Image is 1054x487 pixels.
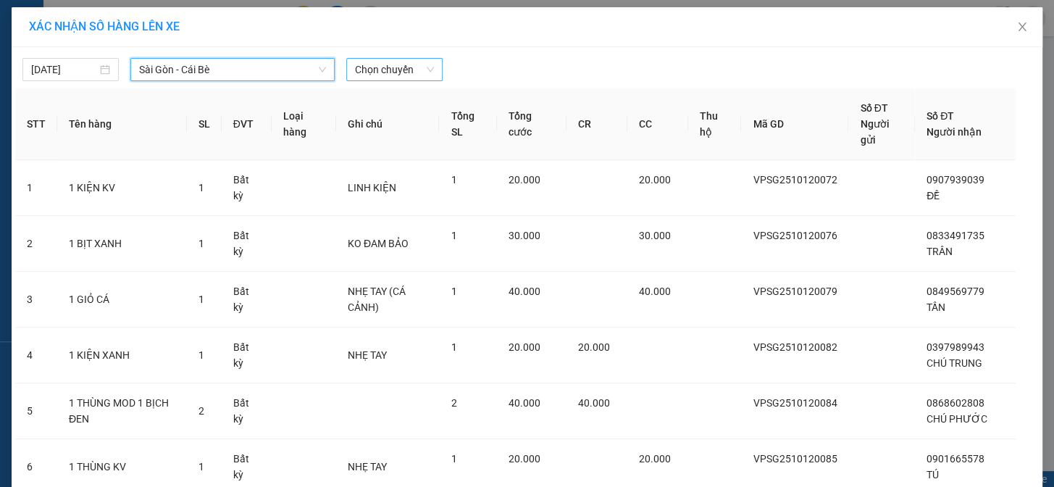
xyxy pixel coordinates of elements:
[57,272,187,328] td: 1 GIỎ CÁ
[1016,21,1028,33] span: close
[15,160,57,216] td: 1
[509,230,540,241] span: 30.000
[753,230,837,241] span: VPSG2510120076
[198,405,204,417] span: 2
[927,397,984,409] span: 0868602808
[741,88,848,160] th: Mã GD
[222,328,272,383] td: Bất kỳ
[336,88,440,160] th: Ghi chú
[318,65,327,74] span: down
[29,20,180,33] span: XÁC NHẬN SỐ HÀNG LÊN XE
[927,246,953,257] span: TRÂN
[860,102,887,114] span: Số ĐT
[688,88,741,160] th: Thu hộ
[509,453,540,465] span: 20.000
[927,413,987,425] span: CHÚ PHƯỚC
[627,88,688,160] th: CC
[753,397,837,409] span: VPSG2510120084
[639,174,671,186] span: 20.000
[15,88,57,160] th: STT
[439,88,496,160] th: Tổng SL
[139,59,326,80] span: Sài Gòn - Cái Bè
[222,160,272,216] td: Bất kỳ
[927,453,984,465] span: 0901665578
[187,88,222,160] th: SL
[348,286,406,313] span: NHẸ TAY (CÁ CẢNH)
[509,397,540,409] span: 40.000
[15,328,57,383] td: 4
[222,88,272,160] th: ĐVT
[57,383,187,439] td: 1 THÙNG MOD 1 BỊCH ĐEN
[927,469,939,480] span: TÚ
[57,216,187,272] td: 1 BỊT XANH
[509,174,540,186] span: 20.000
[509,286,540,297] span: 40.000
[355,59,434,80] span: Chọn chuyến
[198,294,204,305] span: 1
[753,286,837,297] span: VPSG2510120079
[578,341,610,353] span: 20.000
[57,328,187,383] td: 1 KIỆN XANH
[927,286,984,297] span: 0849569779
[639,453,671,465] span: 20.000
[927,301,945,313] span: TẦN
[860,118,889,146] span: Người gửi
[198,349,204,361] span: 1
[927,341,984,353] span: 0397989943
[497,88,566,160] th: Tổng cước
[927,110,954,122] span: Số ĐT
[198,182,204,193] span: 1
[753,453,837,465] span: VPSG2510120085
[639,286,671,297] span: 40.000
[15,272,57,328] td: 3
[927,190,940,201] span: ĐỀ
[57,160,187,216] td: 1 KIỆN KV
[451,174,456,186] span: 1
[222,216,272,272] td: Bất kỳ
[451,453,456,465] span: 1
[348,238,409,249] span: KO ĐAM BẢO
[509,341,540,353] span: 20.000
[578,397,610,409] span: 40.000
[451,286,456,297] span: 1
[451,397,456,409] span: 2
[1002,7,1042,48] button: Close
[451,230,456,241] span: 1
[927,357,982,369] span: CHÚ TRUNG
[927,174,984,186] span: 0907939039
[753,341,837,353] span: VPSG2510120082
[566,88,627,160] th: CR
[927,126,982,138] span: Người nhận
[272,88,336,160] th: Loại hàng
[348,349,387,361] span: NHẸ TAY
[31,62,97,78] input: 12/10/2025
[57,88,187,160] th: Tên hàng
[198,238,204,249] span: 1
[348,461,387,473] span: NHẸ TAY
[451,341,456,353] span: 1
[222,272,272,328] td: Bất kỳ
[753,174,837,186] span: VPSG2510120072
[927,230,984,241] span: 0833491735
[222,383,272,439] td: Bất kỳ
[639,230,671,241] span: 30.000
[348,182,396,193] span: LINH KIỆN
[15,383,57,439] td: 5
[198,461,204,473] span: 1
[15,216,57,272] td: 2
